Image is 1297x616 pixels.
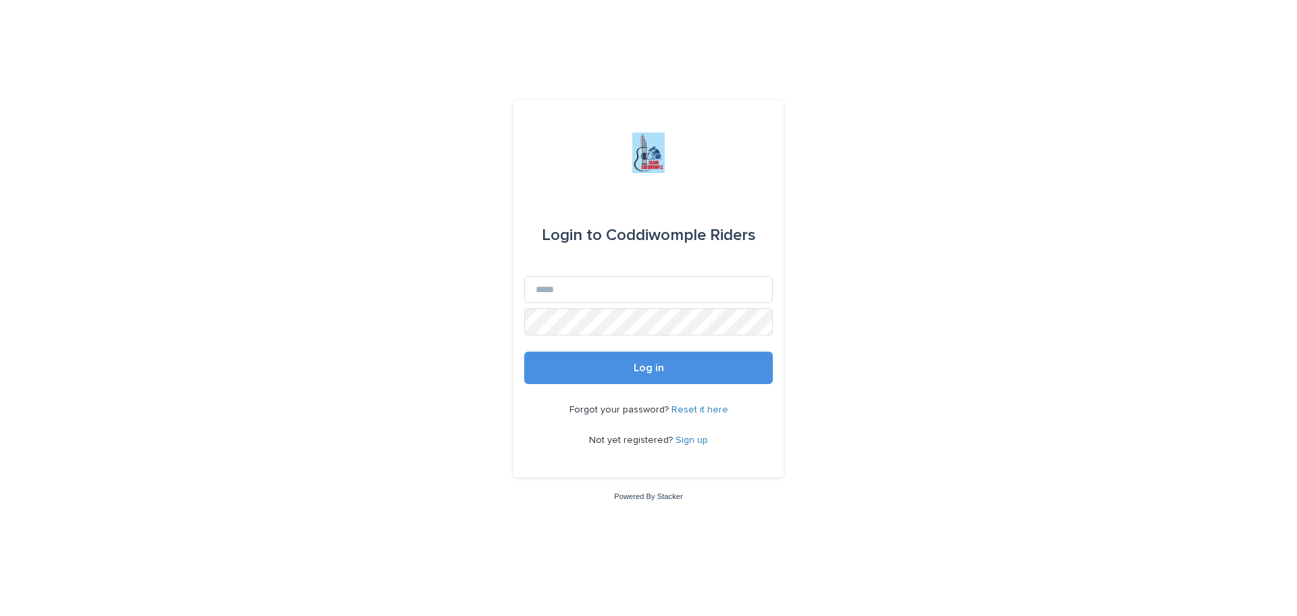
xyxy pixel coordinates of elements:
img: jxsLJbdS1eYBI7rVAS4p [632,133,665,173]
button: Log in [524,352,773,384]
span: Not yet registered? [589,435,676,445]
span: Log in [634,362,664,373]
a: Reset it here [671,405,728,414]
a: Powered By Stacker [614,492,682,500]
span: Login to [542,227,602,243]
a: Sign up [676,435,708,445]
div: Coddiwomple Riders [542,216,756,254]
span: Forgot your password? [569,405,671,414]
